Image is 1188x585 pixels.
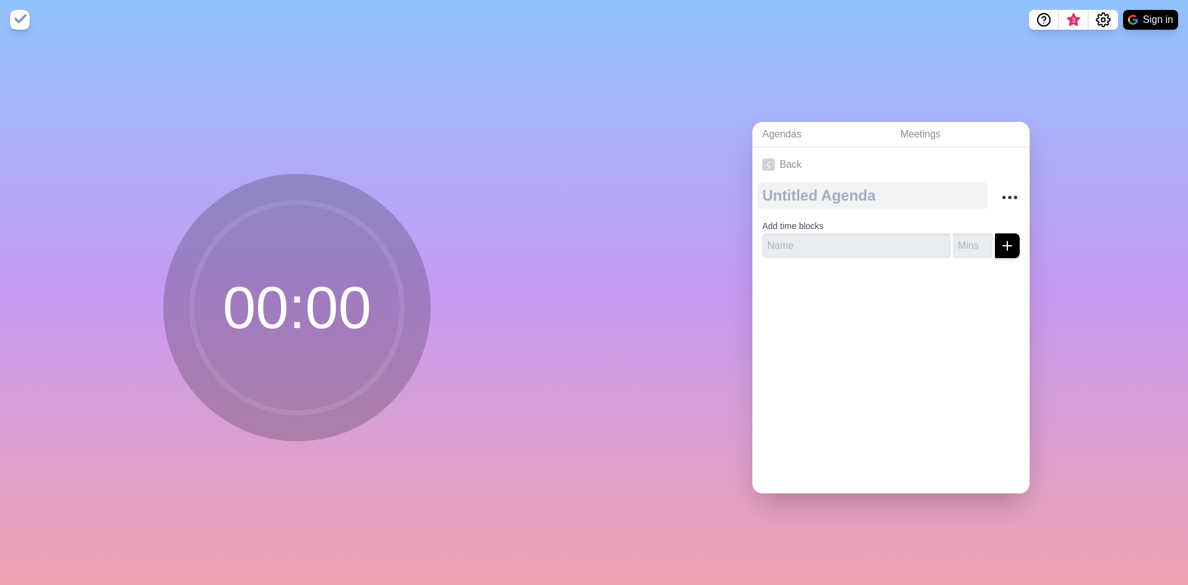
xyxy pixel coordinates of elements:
[1123,10,1178,30] button: Sign in
[752,147,1030,182] a: Back
[762,233,950,258] input: Name
[1069,15,1078,25] span: 3
[1059,10,1088,30] button: What’s new
[10,10,30,30] img: timeblocks logo
[1029,10,1059,30] button: Help
[752,122,890,147] a: Agendas
[1128,15,1138,25] img: google logo
[997,185,1022,210] button: More
[890,122,1030,147] a: Meetings
[953,233,992,258] input: Mins
[762,221,824,231] label: Add time blocks
[1088,10,1118,30] button: Settings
